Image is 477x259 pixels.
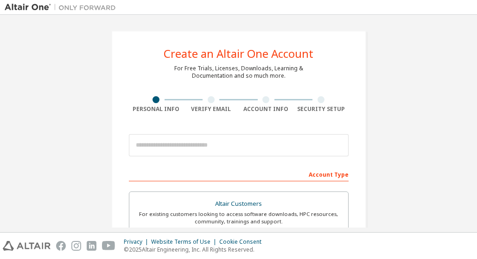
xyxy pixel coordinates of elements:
[135,210,343,225] div: For existing customers looking to access software downloads, HPC resources, community, trainings ...
[135,197,343,210] div: Altair Customers
[71,241,81,251] img: instagram.svg
[184,105,239,113] div: Verify Email
[293,105,349,113] div: Security Setup
[124,246,267,253] p: © 2025 Altair Engineering, Inc. All Rights Reserved.
[3,241,51,251] img: altair_logo.svg
[87,241,96,251] img: linkedin.svg
[129,105,184,113] div: Personal Info
[102,241,115,251] img: youtube.svg
[151,238,219,246] div: Website Terms of Use
[5,3,121,12] img: Altair One
[219,238,267,246] div: Cookie Consent
[174,65,303,80] div: For Free Trials, Licenses, Downloads, Learning & Documentation and so much more.
[124,238,151,246] div: Privacy
[129,166,349,181] div: Account Type
[56,241,66,251] img: facebook.svg
[164,48,313,59] div: Create an Altair One Account
[239,105,294,113] div: Account Info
